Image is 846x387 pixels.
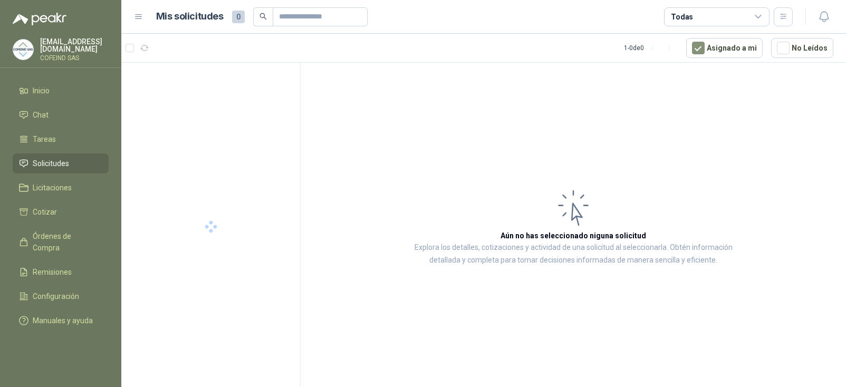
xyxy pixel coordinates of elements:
[33,291,79,302] span: Configuración
[406,241,741,267] p: Explora los detalles, cotizaciones y actividad de una solicitud al seleccionarla. Obtén informaci...
[13,129,109,149] a: Tareas
[13,40,33,60] img: Company Logo
[13,178,109,198] a: Licitaciones
[501,230,646,241] h3: Aún no has seleccionado niguna solicitud
[33,206,57,218] span: Cotizar
[13,286,109,306] a: Configuración
[33,109,49,121] span: Chat
[13,81,109,101] a: Inicio
[671,11,693,23] div: Todas
[624,40,678,56] div: 1 - 0 de 0
[686,38,763,58] button: Asignado a mi
[40,38,109,53] p: [EMAIL_ADDRESS][DOMAIN_NAME]
[13,13,66,25] img: Logo peakr
[771,38,833,58] button: No Leídos
[13,262,109,282] a: Remisiones
[13,311,109,331] a: Manuales y ayuda
[13,153,109,173] a: Solicitudes
[232,11,245,23] span: 0
[33,266,72,278] span: Remisiones
[156,9,224,24] h1: Mis solicitudes
[13,105,109,125] a: Chat
[33,230,99,254] span: Órdenes de Compra
[259,13,267,20] span: search
[33,158,69,169] span: Solicitudes
[33,85,50,96] span: Inicio
[33,182,72,193] span: Licitaciones
[33,133,56,145] span: Tareas
[40,55,109,61] p: COFEIND SAS
[13,226,109,258] a: Órdenes de Compra
[13,202,109,222] a: Cotizar
[33,315,93,326] span: Manuales y ayuda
